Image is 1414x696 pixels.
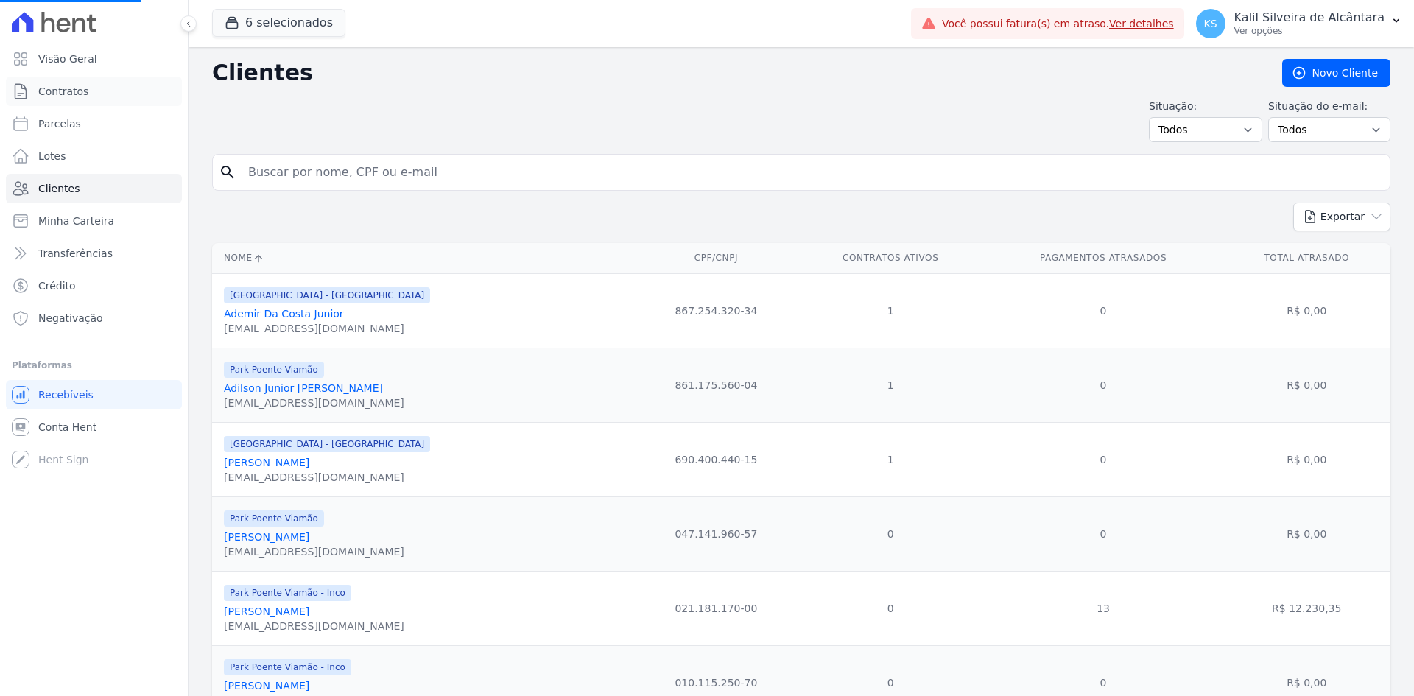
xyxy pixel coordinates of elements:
[224,287,430,303] span: [GEOGRAPHIC_DATA] - [GEOGRAPHIC_DATA]
[635,571,798,645] td: 021.181.170-00
[635,243,798,273] th: CPF/CNPJ
[635,496,798,571] td: 047.141.960-57
[38,311,103,326] span: Negativação
[224,308,344,320] a: Ademir Da Costa Junior
[224,470,430,485] div: [EMAIL_ADDRESS][DOMAIN_NAME]
[6,141,182,171] a: Lotes
[224,659,351,675] span: Park Poente Viamão - Inco
[1149,99,1262,114] label: Situação:
[1204,18,1217,29] span: KS
[984,496,1223,571] td: 0
[224,362,324,378] span: Park Poente Viamão
[239,158,1384,187] input: Buscar por nome, CPF ou e-mail
[38,420,96,435] span: Conta Hent
[635,273,798,348] td: 867.254.320-34
[224,605,309,617] a: [PERSON_NAME]
[1223,571,1390,645] td: R$ 12.230,35
[38,149,66,164] span: Lotes
[12,356,176,374] div: Plataformas
[6,303,182,333] a: Negativação
[38,52,97,66] span: Visão Geral
[224,585,351,601] span: Park Poente Viamão - Inco
[798,243,984,273] th: Contratos Ativos
[635,348,798,422] td: 861.175.560-04
[1223,243,1390,273] th: Total Atrasado
[38,278,76,293] span: Crédito
[38,246,113,261] span: Transferências
[984,422,1223,496] td: 0
[984,348,1223,422] td: 0
[6,271,182,300] a: Crédito
[38,181,80,196] span: Clientes
[212,243,635,273] th: Nome
[6,77,182,106] a: Contratos
[1184,3,1414,44] button: KS Kalil Silveira de Alcântara Ver opções
[224,531,309,543] a: [PERSON_NAME]
[1234,25,1385,37] p: Ver opções
[942,16,1174,32] span: Você possui fatura(s) em atraso.
[219,164,236,181] i: search
[38,214,114,228] span: Minha Carteira
[224,396,404,410] div: [EMAIL_ADDRESS][DOMAIN_NAME]
[984,243,1223,273] th: Pagamentos Atrasados
[1223,273,1390,348] td: R$ 0,00
[1109,18,1174,29] a: Ver detalhes
[38,116,81,131] span: Parcelas
[224,619,404,633] div: [EMAIL_ADDRESS][DOMAIN_NAME]
[212,9,345,37] button: 6 selecionados
[984,571,1223,645] td: 13
[1268,99,1390,114] label: Situação do e-mail:
[224,382,383,394] a: Adilson Junior [PERSON_NAME]
[38,84,88,99] span: Contratos
[1282,59,1390,87] a: Novo Cliente
[224,457,309,468] a: [PERSON_NAME]
[6,206,182,236] a: Minha Carteira
[6,44,182,74] a: Visão Geral
[798,348,984,422] td: 1
[224,680,309,692] a: [PERSON_NAME]
[224,321,430,336] div: [EMAIL_ADDRESS][DOMAIN_NAME]
[212,60,1259,86] h2: Clientes
[798,571,984,645] td: 0
[984,273,1223,348] td: 0
[1293,203,1390,231] button: Exportar
[1223,348,1390,422] td: R$ 0,00
[6,239,182,268] a: Transferências
[1234,10,1385,25] p: Kalil Silveira de Alcântara
[6,412,182,442] a: Conta Hent
[1223,496,1390,571] td: R$ 0,00
[6,174,182,203] a: Clientes
[798,273,984,348] td: 1
[798,496,984,571] td: 0
[224,544,404,559] div: [EMAIL_ADDRESS][DOMAIN_NAME]
[1223,422,1390,496] td: R$ 0,00
[224,510,324,527] span: Park Poente Viamão
[6,380,182,409] a: Recebíveis
[38,387,94,402] span: Recebíveis
[635,422,798,496] td: 690.400.440-15
[798,422,984,496] td: 1
[6,109,182,138] a: Parcelas
[224,436,430,452] span: [GEOGRAPHIC_DATA] - [GEOGRAPHIC_DATA]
